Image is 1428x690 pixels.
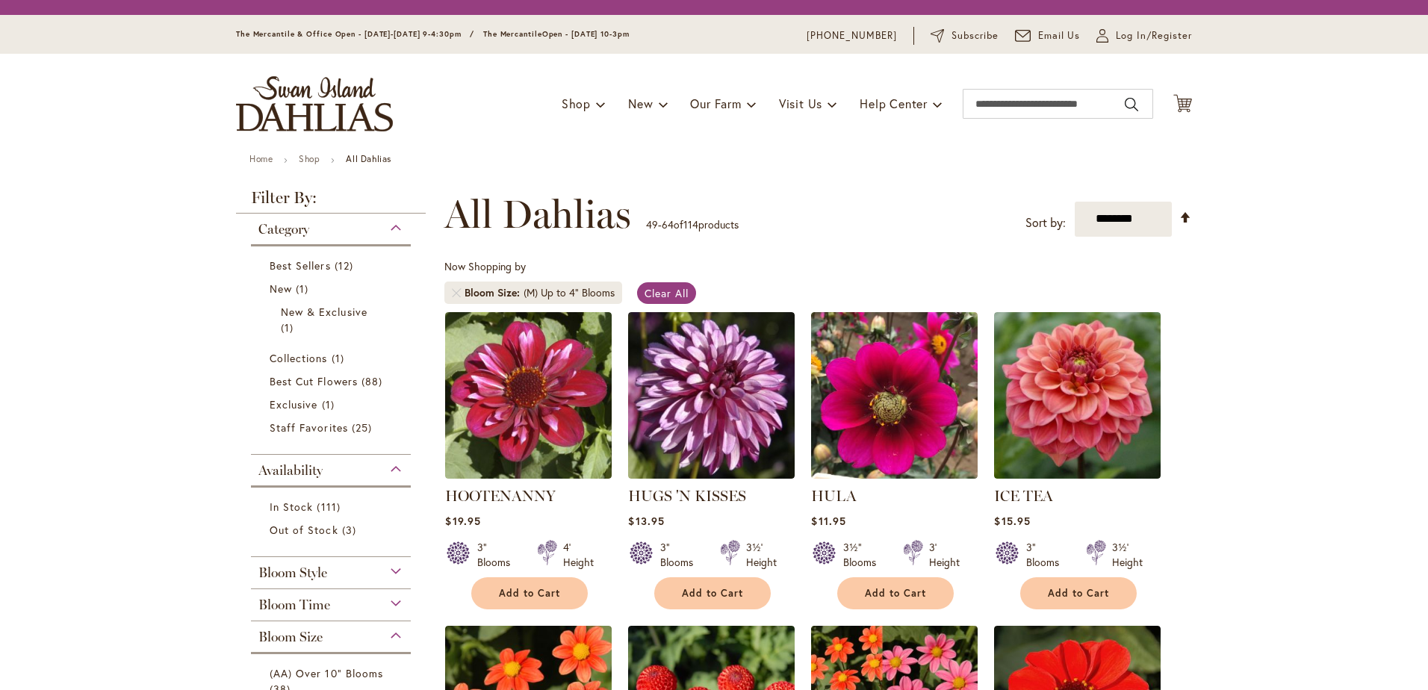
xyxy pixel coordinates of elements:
a: HULA [811,487,857,505]
a: Remove Bloom Size (M) Up to 4" Blooms [452,288,461,297]
button: Add to Cart [471,577,588,609]
a: ICE TEA [994,467,1161,482]
a: [PHONE_NUMBER] [807,28,897,43]
span: Visit Us [779,96,822,111]
a: ICE TEA [994,487,1053,505]
span: Our Farm [690,96,741,111]
span: Availability [258,462,323,479]
div: 3½" Blooms [843,540,885,570]
a: HOOTENANNY [445,487,556,505]
a: Out of Stock 3 [270,522,396,538]
span: Out of Stock [270,523,338,537]
span: 1 [332,350,348,366]
a: HUGS 'N KISSES [628,467,795,482]
span: 25 [352,420,376,435]
span: Bloom Size [258,629,323,645]
span: New [270,282,292,296]
a: HOOTENANNY [445,467,612,482]
a: Collections [270,350,396,366]
a: HULA [811,467,978,482]
button: Add to Cart [654,577,771,609]
span: Collections [270,351,328,365]
span: Email Us [1038,28,1081,43]
div: 3" Blooms [660,540,702,570]
span: New [628,96,653,111]
span: New & Exclusive [281,305,367,319]
button: Add to Cart [837,577,954,609]
span: Best Sellers [270,258,331,273]
span: Bloom Style [258,565,327,581]
span: Log In/Register [1116,28,1192,43]
a: Best Sellers [270,258,396,273]
span: 114 [683,217,698,231]
img: HULA [811,312,978,479]
span: Category [258,221,309,237]
div: 3' Height [929,540,960,570]
a: Shop [299,153,320,164]
span: 1 [322,397,338,412]
span: Add to Cart [499,587,560,600]
div: 3½' Height [1112,540,1143,570]
span: The Mercantile & Office Open - [DATE]-[DATE] 9-4:30pm / The Mercantile [236,29,542,39]
span: 111 [317,499,344,515]
span: Add to Cart [865,587,926,600]
span: Open - [DATE] 10-3pm [542,29,630,39]
img: HOOTENANNY [445,312,612,479]
span: Clear All [645,286,689,300]
span: All Dahlias [444,192,631,237]
span: 88 [361,373,386,389]
span: In Stock [270,500,313,514]
strong: All Dahlias [346,153,391,164]
strong: Filter By: [236,190,426,214]
a: Best Cut Flowers [270,373,396,389]
span: Staff Favorites [270,420,348,435]
span: (AA) Over 10" Blooms [270,666,383,680]
span: $15.95 [994,514,1030,528]
a: Exclusive [270,397,396,412]
div: 3½' Height [746,540,777,570]
span: 1 [296,281,312,296]
span: Best Cut Flowers [270,374,358,388]
span: Help Center [860,96,928,111]
a: Log In/Register [1096,28,1192,43]
div: 3" Blooms [477,540,519,570]
a: New &amp; Exclusive [281,304,385,335]
a: Email Us [1015,28,1081,43]
span: $11.95 [811,514,845,528]
span: $13.95 [628,514,664,528]
span: Exclusive [270,397,317,411]
a: Home [249,153,273,164]
img: HUGS 'N KISSES [628,312,795,479]
span: $19.95 [445,514,480,528]
span: Shop [562,96,591,111]
span: Bloom Size [465,285,524,300]
span: 64 [662,217,674,231]
span: Subscribe [952,28,999,43]
div: 4' Height [563,540,594,570]
a: In Stock 111 [270,499,396,515]
img: ICE TEA [994,312,1161,479]
a: Staff Favorites [270,420,396,435]
span: 3 [342,522,360,538]
button: Add to Cart [1020,577,1137,609]
a: New [270,281,396,296]
a: Clear All [637,282,696,304]
a: store logo [236,76,393,131]
span: 1 [281,320,297,335]
p: - of products [646,213,739,237]
span: 12 [335,258,357,273]
a: Subscribe [931,28,999,43]
a: HUGS 'N KISSES [628,487,746,505]
div: (M) Up to 4" Blooms [524,285,615,300]
div: 3" Blooms [1026,540,1068,570]
span: Add to Cart [682,587,743,600]
span: 49 [646,217,658,231]
span: Bloom Time [258,597,330,613]
label: Sort by: [1025,209,1066,237]
span: Now Shopping by [444,259,526,273]
span: Add to Cart [1048,587,1109,600]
